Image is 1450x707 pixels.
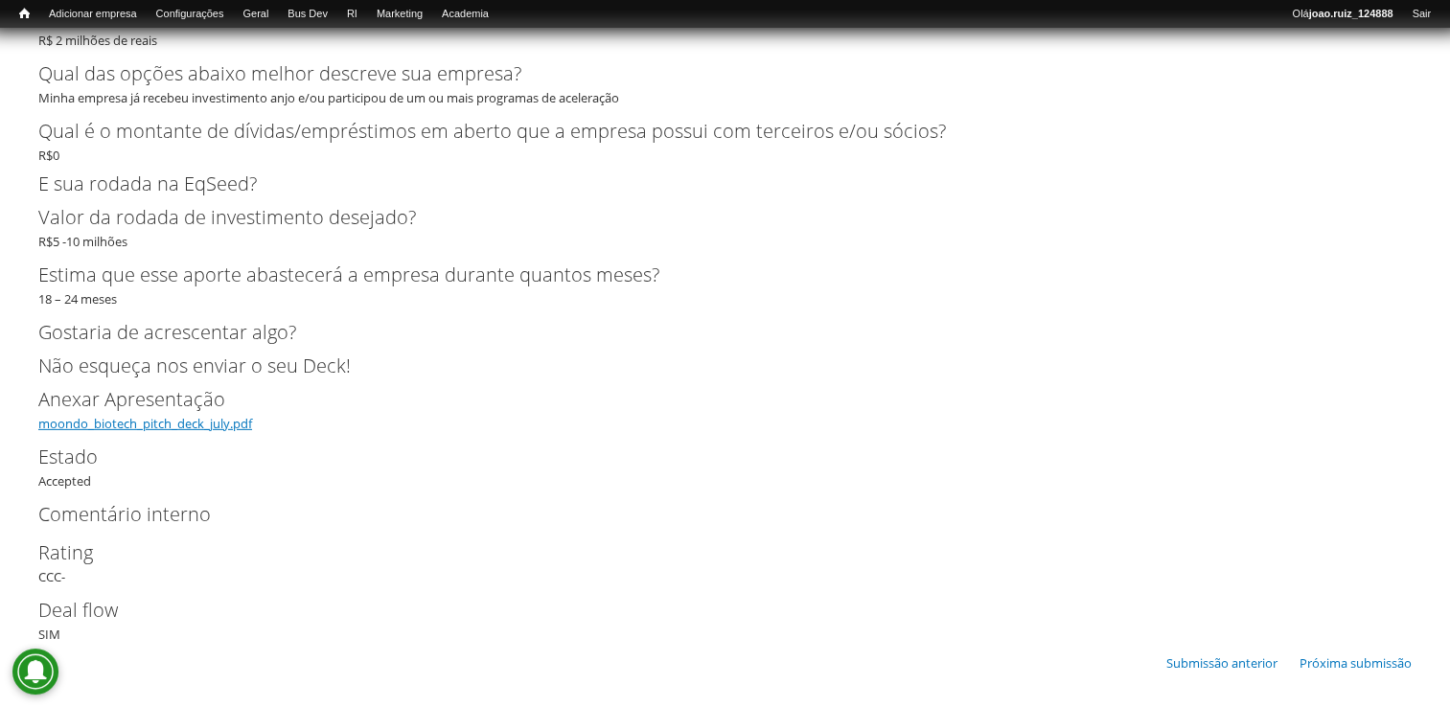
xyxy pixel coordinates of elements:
[38,59,1380,88] label: Qual das opções abaixo melhor descreve sua empresa?
[38,538,1380,567] label: Rating
[233,5,278,24] a: Geral
[1402,5,1440,24] a: Sair
[10,5,39,23] a: Início
[38,385,1380,414] label: Anexar Apresentação
[1300,654,1412,672] a: Próxima submissão
[38,415,252,432] a: moondo_biotech_pitch_deck_july.pdf
[38,538,1412,586] div: CCC-
[38,596,1412,644] div: SIM
[147,5,234,24] a: Configurações
[38,443,1380,471] label: Estado
[19,7,30,20] span: Início
[38,443,1412,490] div: Accepted
[39,5,147,24] a: Adicionar empresa
[38,174,1412,194] h2: E sua rodada na EqSeed?
[38,356,1412,376] h2: Não esqueça nos enviar o seu Deck!
[38,117,1380,146] label: Qual é o montante de dívidas/empréstimos em aberto que a empresa possui com terceiros e/ou sócios?
[1166,654,1277,672] a: Submissão anterior
[38,261,1412,308] div: 18 – 24 meses
[38,500,1380,529] label: Comentário interno
[38,318,1380,347] label: Gostaria de acrescentar algo?
[38,596,1380,625] label: Deal flow
[337,5,367,24] a: RI
[367,5,432,24] a: Marketing
[278,5,337,24] a: Bus Dev
[1282,5,1402,24] a: Olájoao.ruiz_124888
[38,203,1380,232] label: Valor da rodada de investimento desejado?
[38,117,1412,165] div: R$0
[38,261,1380,289] label: Estima que esse aporte abastecerá a empresa durante quantos meses?
[38,203,1412,251] div: R$5 -10 milhões
[1309,8,1393,19] strong: joao.ruiz_124888
[38,59,1412,107] div: Minha empresa já recebeu investimento anjo e/ou participou de um ou mais programas de aceleração
[432,5,498,24] a: Academia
